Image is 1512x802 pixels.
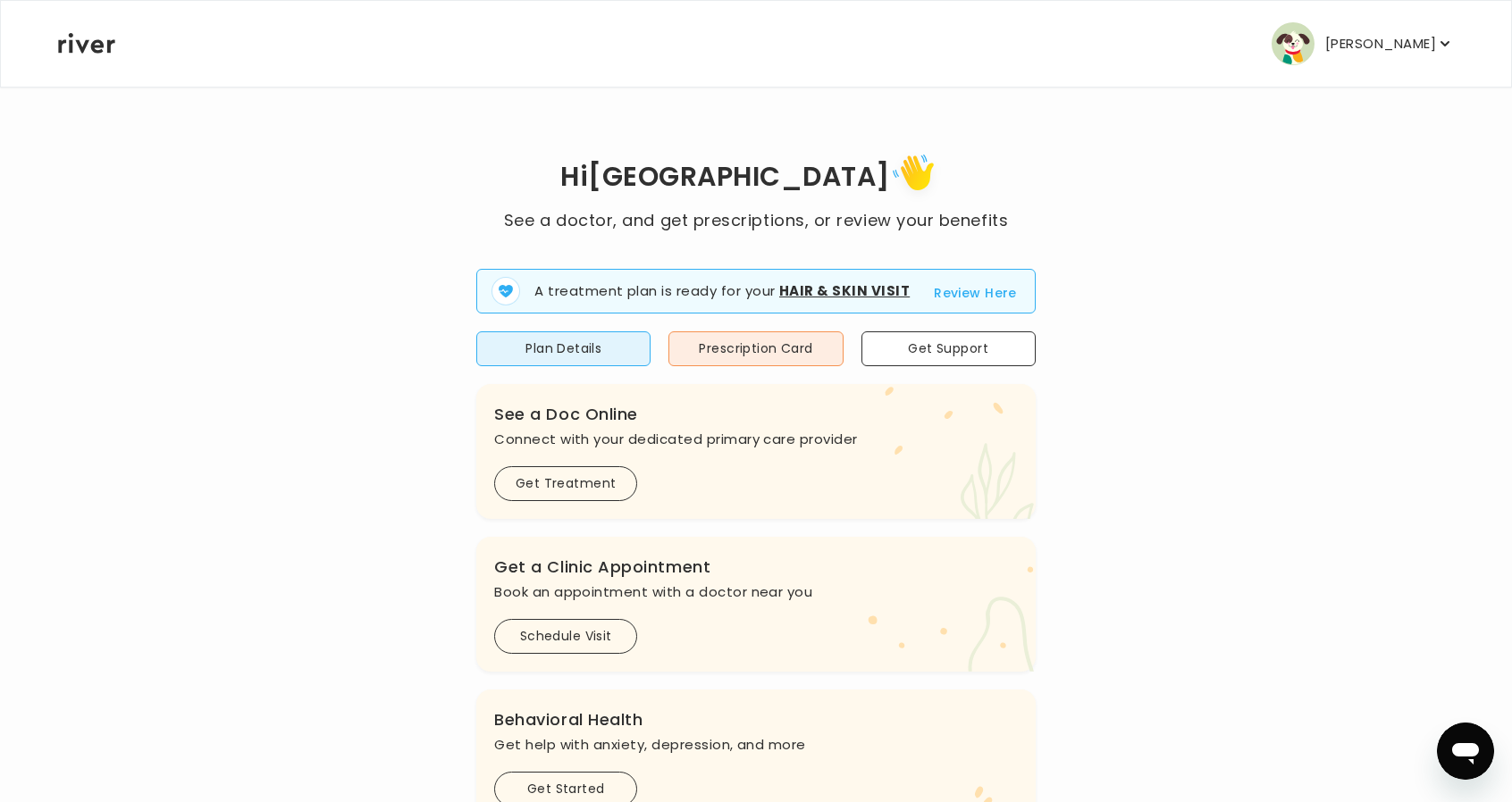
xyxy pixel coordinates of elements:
[1272,22,1454,65] button: user avatar[PERSON_NAME]
[494,707,1018,732] h3: Behavioral Health
[494,619,637,654] button: Schedule Visit
[861,331,1036,366] button: Get Support
[494,555,1018,580] h3: Get a Clinic Appointment
[779,281,910,300] strong: Hair & Skin Visit
[494,427,1018,452] p: Connect with your dedicated primary care provider
[504,148,1008,208] h1: Hi [GEOGRAPHIC_DATA]
[494,402,1018,427] h3: See a Doc Online
[476,331,651,366] button: Plan Details
[1325,31,1436,56] p: [PERSON_NAME]
[494,466,637,501] button: Get Treatment
[494,580,1018,605] p: Book an appointment with a doctor near you
[494,732,1018,757] p: Get help with anxiety, depression, and more
[934,282,1017,304] button: Review Here
[534,281,910,302] p: A treatment plan is ready for your
[1272,22,1315,65] img: user avatar
[668,331,843,366] button: Prescription Card
[504,208,1008,233] p: See a doctor, and get prescriptions, or review your benefits
[1437,723,1494,780] iframe: Button to launch messaging window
